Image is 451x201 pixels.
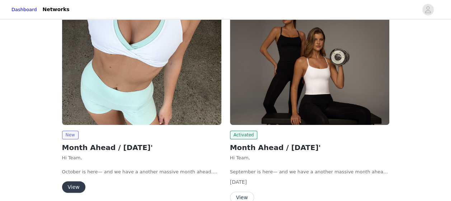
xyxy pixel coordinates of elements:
[424,4,431,15] div: avatar
[230,179,247,185] span: [DATE]
[62,184,85,190] a: View
[62,5,221,125] img: Muscle Republic
[38,1,74,18] a: Networks
[230,195,254,200] a: View
[230,5,389,125] img: Muscle Republic
[62,142,221,153] h2: Month Ahead / [DATE]'
[62,131,79,139] span: New
[230,154,389,162] p: Hi Team,
[230,131,258,139] span: Activated
[62,168,221,176] p: October is here— and we have a another massive month ahead.
[230,142,389,153] h2: Month Ahead / [DATE]'
[11,6,37,13] a: Dashboard
[62,181,85,193] button: View
[230,168,389,176] p: September is here— and we have a another massive month ahead.
[62,154,221,162] p: Hi Team,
